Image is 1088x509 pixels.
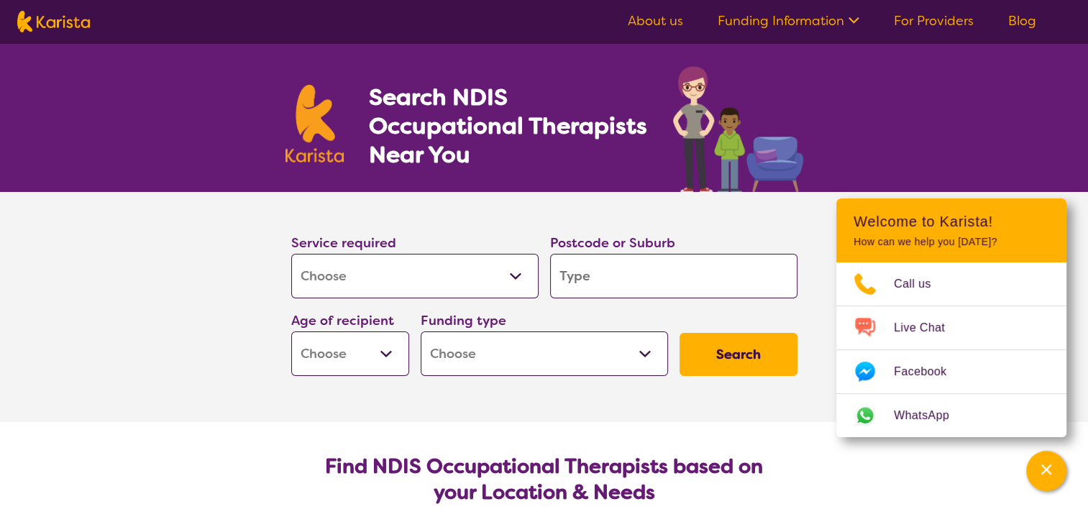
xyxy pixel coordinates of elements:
[1008,12,1036,29] a: Blog
[718,12,859,29] a: Funding Information
[894,361,964,382] span: Facebook
[894,273,948,295] span: Call us
[894,317,962,339] span: Live Chat
[550,234,675,252] label: Postcode or Suburb
[673,66,803,192] img: occupational-therapy
[550,254,797,298] input: Type
[421,312,506,329] label: Funding type
[680,333,797,376] button: Search
[17,11,90,32] img: Karista logo
[854,236,1049,248] p: How can we help you [DATE]?
[368,83,648,169] h1: Search NDIS Occupational Therapists Near You
[854,213,1049,230] h2: Welcome to Karista!
[291,312,394,329] label: Age of recipient
[291,234,396,252] label: Service required
[836,262,1066,437] ul: Choose channel
[303,454,786,505] h2: Find NDIS Occupational Therapists based on your Location & Needs
[285,85,344,162] img: Karista logo
[628,12,683,29] a: About us
[894,405,966,426] span: WhatsApp
[836,198,1066,437] div: Channel Menu
[836,394,1066,437] a: Web link opens in a new tab.
[1026,451,1066,491] button: Channel Menu
[894,12,974,29] a: For Providers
